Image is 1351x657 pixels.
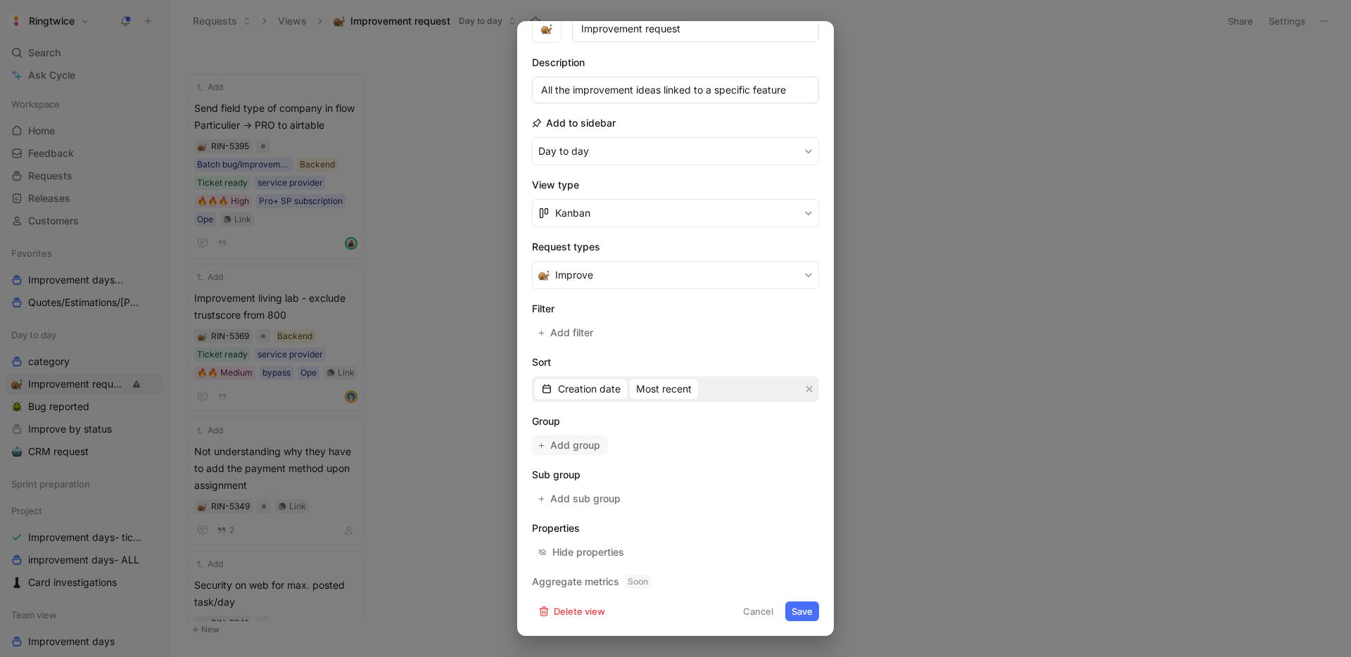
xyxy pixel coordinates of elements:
[625,575,651,589] span: Soon
[532,573,819,590] h2: Aggregate metrics
[532,77,819,103] input: Your view description
[630,379,698,399] button: Most recent
[532,261,819,289] button: 🐌Improve
[737,601,780,621] button: Cancel
[532,542,630,562] button: Hide properties
[555,267,593,283] span: Improve
[532,199,819,227] button: Kanban
[532,177,819,193] h2: View type
[538,269,550,281] img: 🐌
[550,437,602,454] span: Add group
[541,23,552,34] img: 🐌
[532,354,819,371] h2: Sort
[558,381,621,397] span: Creation date
[552,544,624,561] div: Hide properties
[572,15,819,42] input: Your view name
[532,520,819,537] h2: Properties
[532,137,819,165] button: Day to day
[532,15,562,43] button: 🐌
[532,601,611,621] button: Delete view
[532,413,819,430] h2: Group
[532,323,601,343] button: Add filter
[532,238,819,255] h2: Request types
[532,54,585,71] h2: Description
[636,381,692,397] span: Most recent
[532,435,608,455] button: Add group
[785,601,819,621] button: Save
[532,466,819,483] h2: Sub group
[535,379,627,399] button: Creation date
[532,115,616,132] h2: Add to sidebar
[550,324,595,341] span: Add filter
[532,300,819,317] h2: Filter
